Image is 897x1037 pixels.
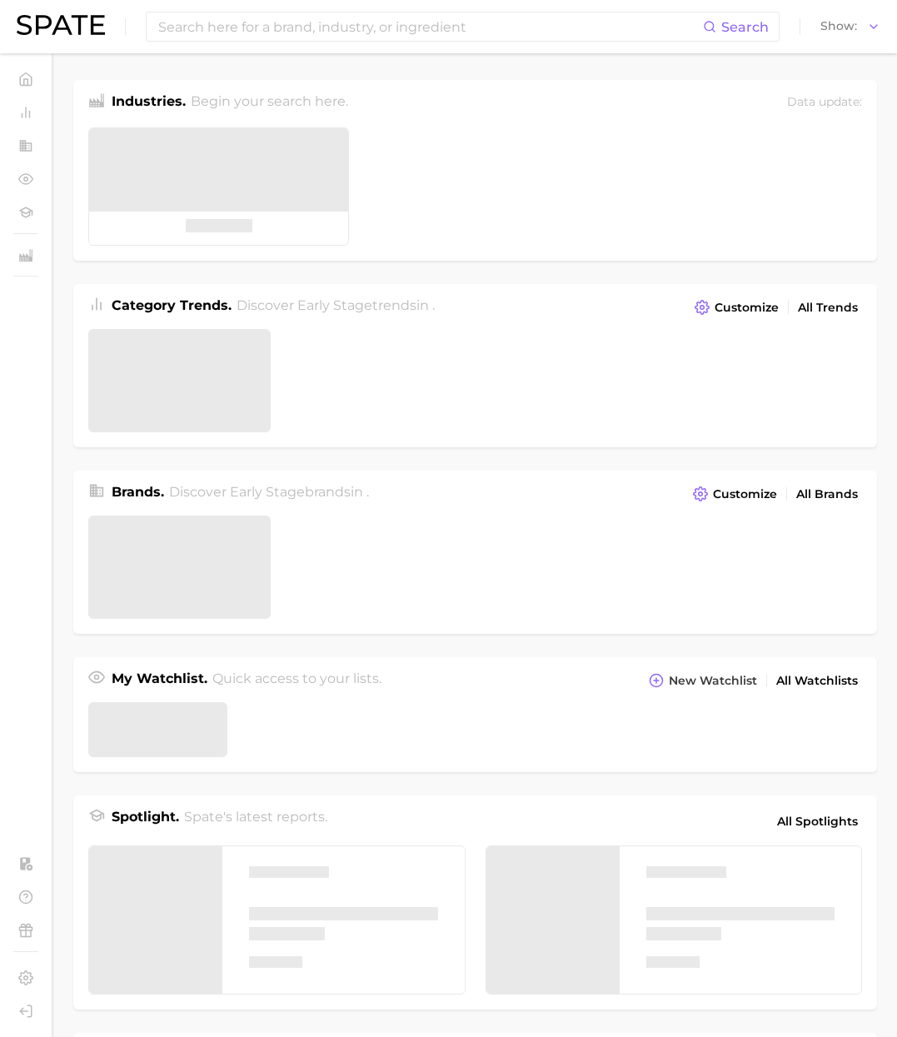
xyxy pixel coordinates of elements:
[112,92,186,114] h1: Industries.
[794,297,862,319] a: All Trends
[112,807,179,835] h1: Spotlight.
[112,669,207,692] h1: My Watchlist.
[773,807,862,835] a: All Spotlights
[820,22,857,31] span: Show
[715,301,779,315] span: Customize
[13,999,38,1024] a: Log out. Currently logged in with e-mail yumi.toki@spate.nyc.
[157,12,703,41] input: Search here for a brand, industry, or ingredient
[212,669,381,692] h2: Quick access to your lists.
[816,16,885,37] button: Show
[669,674,757,688] span: New Watchlist
[772,670,862,692] a: All Watchlists
[184,807,327,835] h2: Spate's latest reports.
[112,297,232,313] span: Category Trends .
[169,484,369,500] span: Discover Early Stage brands in .
[645,669,761,692] button: New Watchlist
[713,487,777,501] span: Customize
[776,674,858,688] span: All Watchlists
[689,482,781,506] button: Customize
[191,92,348,114] h2: Begin your search here.
[792,483,862,506] a: All Brands
[690,296,783,319] button: Customize
[796,487,858,501] span: All Brands
[777,811,858,831] span: All Spotlights
[17,15,105,35] img: SPATE
[237,297,435,313] span: Discover Early Stage trends in .
[721,19,769,35] span: Search
[798,301,858,315] span: All Trends
[787,92,862,114] div: Data update:
[112,484,164,500] span: Brands .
